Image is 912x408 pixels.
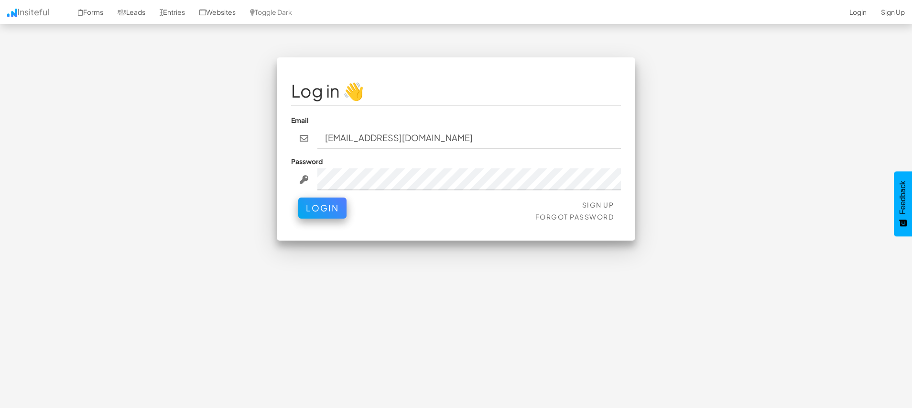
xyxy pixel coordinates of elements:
label: Password [291,156,323,166]
a: Sign Up [582,200,614,209]
h1: Log in 👋 [291,81,621,100]
span: Feedback [899,181,907,214]
button: Feedback - Show survey [894,171,912,236]
img: icon.png [7,9,17,17]
keeper-lock: Open Keeper Popup [602,174,613,185]
button: Login [298,198,347,219]
keeper-lock: Open Keeper Popup [602,132,613,144]
a: Forgot Password [535,212,614,221]
label: Email [291,115,309,125]
input: john@doe.com [317,127,621,149]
